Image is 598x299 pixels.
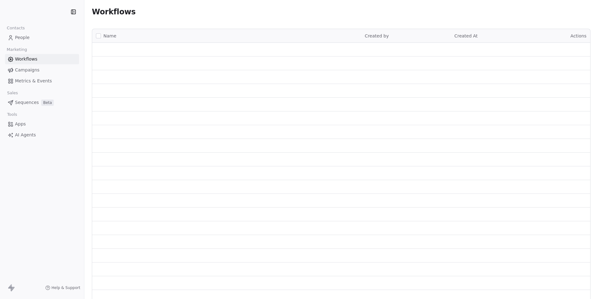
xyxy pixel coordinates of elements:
[92,7,136,16] span: Workflows
[4,23,27,33] span: Contacts
[52,285,80,290] span: Help & Support
[15,132,36,138] span: AI Agents
[5,119,79,129] a: Apps
[571,33,586,38] span: Actions
[15,121,26,127] span: Apps
[15,78,52,84] span: Metrics & Events
[15,99,39,106] span: Sequences
[5,65,79,75] a: Campaigns
[15,34,30,41] span: People
[15,67,39,73] span: Campaigns
[5,32,79,43] a: People
[103,33,116,39] span: Name
[4,110,20,119] span: Tools
[5,76,79,86] a: Metrics & Events
[41,100,54,106] span: Beta
[4,45,30,54] span: Marketing
[5,54,79,64] a: Workflows
[15,56,37,62] span: Workflows
[5,97,79,108] a: SequencesBeta
[365,33,389,38] span: Created by
[5,130,79,140] a: AI Agents
[4,88,21,98] span: Sales
[454,33,478,38] span: Created At
[45,285,80,290] a: Help & Support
